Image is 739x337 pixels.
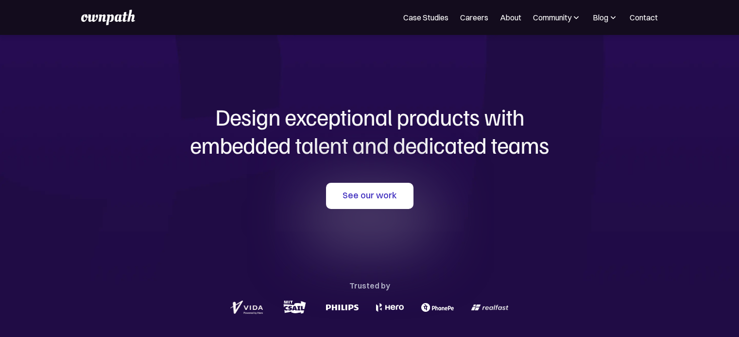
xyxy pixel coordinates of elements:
h1: Design exceptional products with embedded talent and dedicated teams [137,103,603,159]
div: Community [533,12,571,23]
a: Careers [460,12,488,23]
div: Community [533,12,581,23]
a: About [500,12,521,23]
a: Contact [630,12,658,23]
div: Blog [593,12,608,23]
a: Case Studies [403,12,448,23]
div: Trusted by [349,279,390,292]
div: Blog [593,12,618,23]
a: See our work [326,183,413,209]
